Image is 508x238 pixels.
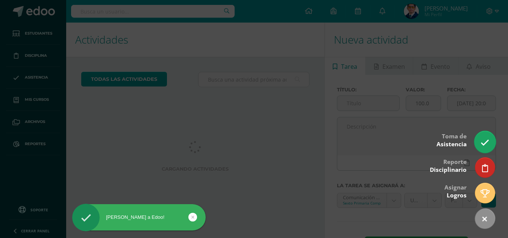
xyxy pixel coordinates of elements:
[444,179,467,203] div: Asignar
[447,191,467,199] span: Logros
[430,166,467,174] span: Disciplinario
[72,214,206,221] div: [PERSON_NAME] a Edoo!
[437,140,467,148] span: Asistencia
[437,127,467,152] div: Toma de
[430,153,467,177] div: Reporte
